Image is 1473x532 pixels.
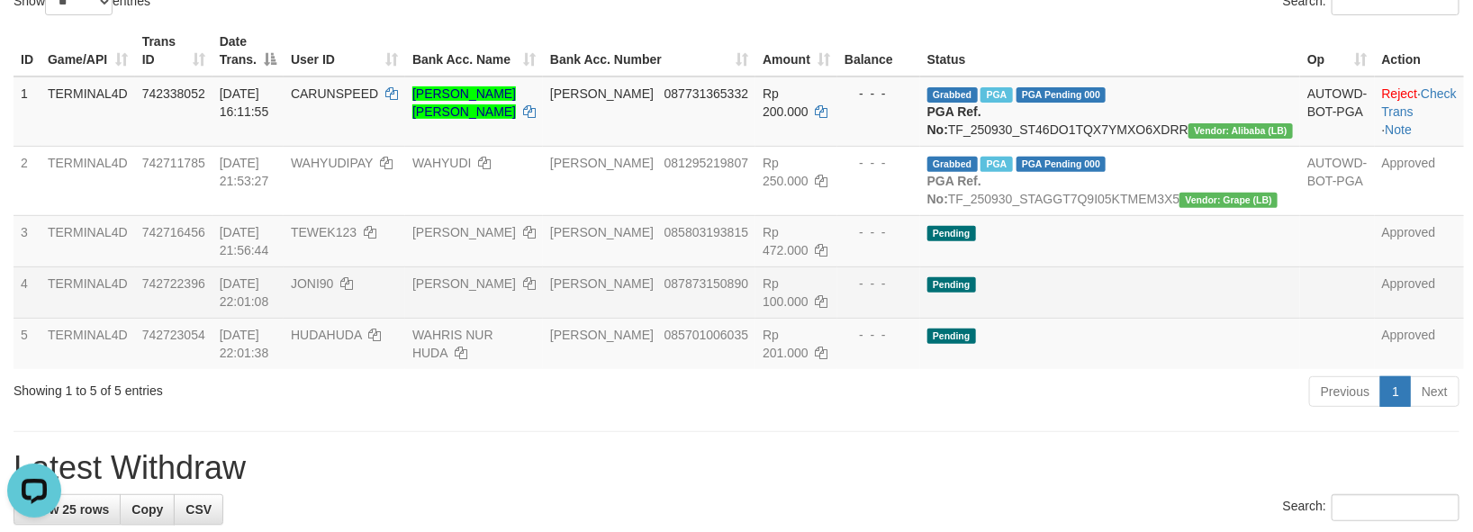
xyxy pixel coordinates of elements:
[1300,25,1375,77] th: Op: activate to sort column ascending
[142,276,205,291] span: 742722396
[1386,122,1413,137] a: Note
[14,266,41,318] td: 4
[405,25,543,77] th: Bank Acc. Name: activate to sort column ascending
[920,25,1300,77] th: Status
[763,276,809,309] span: Rp 100.000
[1375,266,1464,318] td: Approved
[131,502,163,517] span: Copy
[763,328,809,360] span: Rp 201.000
[1382,86,1457,119] a: Check Trans
[14,318,41,369] td: 5
[664,276,748,291] span: Copy 087873150890 to clipboard
[174,494,223,525] a: CSV
[220,276,269,309] span: [DATE] 22:01:08
[142,86,205,101] span: 742338052
[845,85,913,103] div: - - -
[845,275,913,293] div: - - -
[1309,376,1381,407] a: Previous
[550,156,654,170] span: [PERSON_NAME]
[412,276,516,291] a: [PERSON_NAME]
[927,226,976,241] span: Pending
[135,25,212,77] th: Trans ID: activate to sort column ascending
[41,146,135,215] td: TERMINAL4D
[1382,86,1418,101] a: Reject
[1375,77,1464,147] td: · ·
[1380,376,1411,407] a: 1
[543,25,755,77] th: Bank Acc. Number: activate to sort column ascending
[291,276,333,291] span: JONI90
[291,156,373,170] span: WAHYUDIPAY
[1375,215,1464,266] td: Approved
[1017,87,1107,103] span: PGA Pending
[550,328,654,342] span: [PERSON_NAME]
[763,156,809,188] span: Rp 250.000
[927,174,981,206] b: PGA Ref. No:
[1332,494,1459,521] input: Search:
[550,86,654,101] span: [PERSON_NAME]
[1179,193,1278,208] span: Vendor URL: https://dashboard.q2checkout.com/secure
[927,329,976,344] span: Pending
[550,225,654,239] span: [PERSON_NAME]
[1300,77,1375,147] td: AUTOWD-BOT-PGA
[291,86,378,101] span: CARUNSPEED
[14,146,41,215] td: 2
[14,374,601,400] div: Showing 1 to 5 of 5 entries
[920,77,1300,147] td: TF_250930_ST46DO1TQX7YMXO6XDRR
[291,328,362,342] span: HUDAHUDA
[142,225,205,239] span: 742716456
[1410,376,1459,407] a: Next
[763,225,809,257] span: Rp 472.000
[7,7,61,61] button: Open LiveChat chat widget
[142,156,205,170] span: 742711785
[220,225,269,257] span: [DATE] 21:56:44
[1283,494,1459,521] label: Search:
[142,328,205,342] span: 742723054
[664,225,748,239] span: Copy 085803193815 to clipboard
[14,215,41,266] td: 3
[220,328,269,360] span: [DATE] 22:01:38
[41,318,135,369] td: TERMINAL4D
[41,215,135,266] td: TERMINAL4D
[14,77,41,147] td: 1
[664,86,748,101] span: Copy 087731365332 to clipboard
[1188,123,1293,139] span: Vendor URL: https://dashboard.q2checkout.com/secure
[837,25,920,77] th: Balance
[412,86,516,119] a: [PERSON_NAME] [PERSON_NAME]
[284,25,405,77] th: User ID: activate to sort column ascending
[763,86,809,119] span: Rp 200.000
[1375,25,1464,77] th: Action
[1375,146,1464,215] td: Approved
[845,326,913,344] div: - - -
[927,157,978,172] span: Grabbed
[927,104,981,137] b: PGA Ref. No:
[927,277,976,293] span: Pending
[41,266,135,318] td: TERMINAL4D
[980,87,1012,103] span: Marked by boxzainul
[1300,146,1375,215] td: AUTOWD-BOT-PGA
[220,86,269,119] span: [DATE] 16:11:55
[14,450,1459,486] h1: Latest Withdraw
[550,276,654,291] span: [PERSON_NAME]
[664,328,748,342] span: Copy 085701006035 to clipboard
[412,225,516,239] a: [PERSON_NAME]
[1375,318,1464,369] td: Approved
[185,502,212,517] span: CSV
[664,156,748,170] span: Copy 081295219807 to clipboard
[920,146,1300,215] td: TF_250930_STAGGT7Q9I05KTMEM3X5
[845,223,913,241] div: - - -
[927,87,978,103] span: Grabbed
[412,156,472,170] a: WAHYUDI
[220,156,269,188] span: [DATE] 21:53:27
[980,157,1012,172] span: Marked by boxmaster
[755,25,837,77] th: Amount: activate to sort column ascending
[41,25,135,77] th: Game/API: activate to sort column ascending
[41,77,135,147] td: TERMINAL4D
[14,25,41,77] th: ID
[1017,157,1107,172] span: PGA Pending
[212,25,284,77] th: Date Trans.: activate to sort column descending
[120,494,175,525] a: Copy
[845,154,913,172] div: - - -
[291,225,357,239] span: TEWEK123
[412,328,493,360] a: WAHRIS NUR HUDA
